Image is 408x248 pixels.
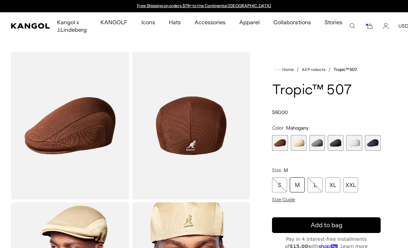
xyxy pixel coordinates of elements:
[194,12,226,32] span: Accessories
[57,12,87,40] span: Kangol x J.Lindeberg
[309,135,325,151] div: 3 of 6
[50,12,94,40] a: Kangol x J.Lindeberg
[275,67,294,73] a: Home
[286,125,309,131] span: Mahogany
[334,67,357,72] a: Tropic™ 507
[291,135,307,151] div: 2 of 6
[325,12,342,40] span: Stories
[294,65,299,74] li: /
[162,12,188,32] a: Hats
[309,135,325,151] label: Charcoal
[273,12,311,32] span: Collaborations
[272,109,288,115] span: $60.00
[272,167,281,173] span: Size
[272,125,284,131] span: Color
[100,12,127,32] span: KANGOLF
[365,135,381,151] div: 6 of 6
[239,12,260,32] span: Apparel
[94,12,134,32] a: KANGOLF
[281,67,294,72] span: Home
[346,135,362,151] label: White
[272,83,381,98] h1: Tropic™ 507
[232,12,267,32] a: Apparel
[326,65,331,74] li: /
[137,3,271,8] a: Free Shipping on orders $79+ to the Continental [GEOGRAPHIC_DATA]
[290,177,305,192] div: M
[272,135,288,151] div: 1 of 6
[346,135,362,151] div: 5 of 6
[272,135,288,151] label: Mahogany
[272,65,381,74] nav: breadcrumbs
[132,52,250,200] img: color-mahogany
[302,67,325,72] a: All Products
[141,12,155,32] span: Icons
[267,12,317,32] a: Collaborations
[325,177,340,192] div: XL
[272,177,287,192] div: S
[134,3,274,9] div: Announcement
[308,177,323,192] div: L
[169,12,181,32] span: Hats
[343,177,358,192] div: XXL
[134,3,274,9] div: 1 of 2
[328,135,343,151] label: Black
[134,3,274,9] slideshow-component: Announcement bar
[291,135,307,151] label: Beige
[272,196,295,203] span: Size Guide
[365,135,381,151] label: Navy
[11,23,50,29] a: Kangol
[311,221,342,230] span: Add to bag
[349,23,355,29] summary: Search here
[365,23,373,29] button: Cart
[11,52,129,200] img: color-mahogany
[284,167,288,173] span: M
[318,12,349,40] a: Stories
[383,23,389,29] a: Account
[188,12,232,32] a: Accessories
[328,135,343,151] div: 4 of 6
[135,12,162,32] a: Icons
[272,217,381,233] button: Add to bag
